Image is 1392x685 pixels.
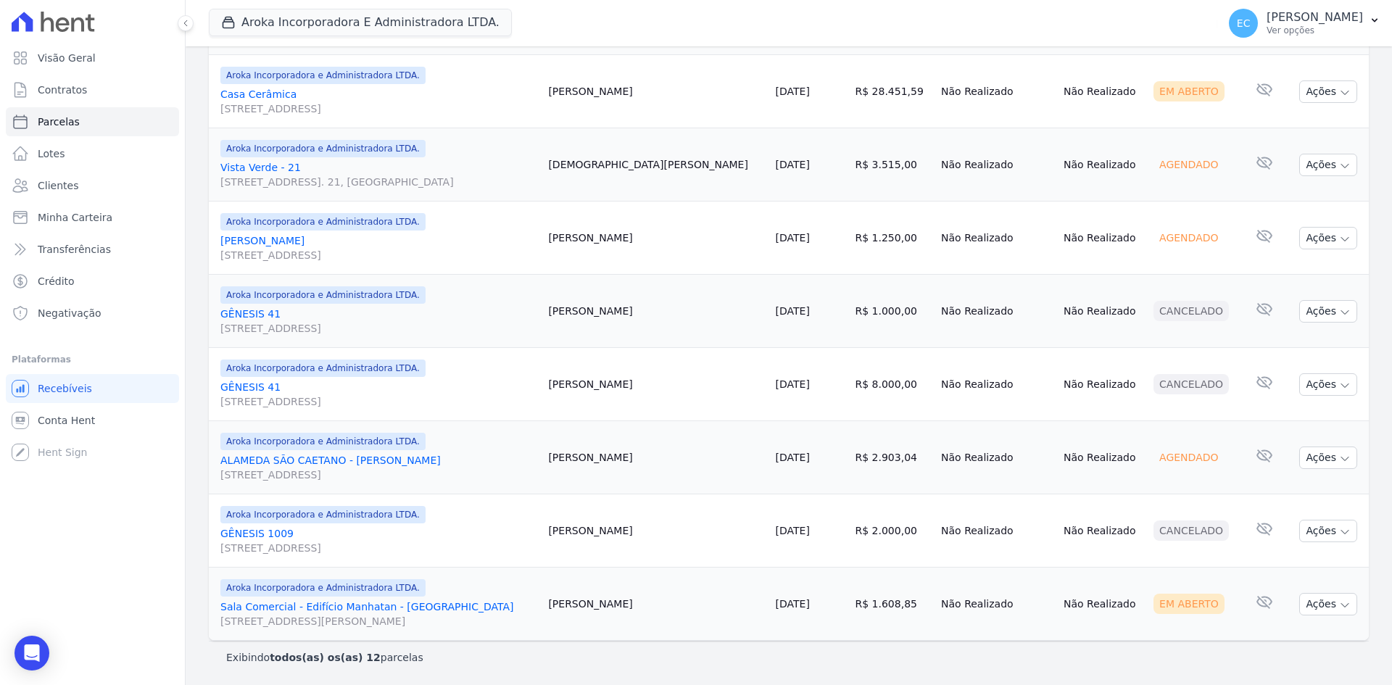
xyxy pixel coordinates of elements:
[776,378,810,390] a: [DATE]
[12,351,173,368] div: Plataformas
[6,299,179,328] a: Negativação
[38,306,101,320] span: Negativação
[850,275,936,348] td: R$ 1.000,00
[38,51,96,65] span: Visão Geral
[935,275,1058,348] td: Não Realizado
[220,453,536,482] a: ALAMEDA SÃO CAETANO - [PERSON_NAME][STREET_ADDRESS]
[850,421,936,494] td: R$ 2.903,04
[6,75,179,104] a: Contratos
[935,202,1058,275] td: Não Realizado
[542,202,769,275] td: [PERSON_NAME]
[1153,81,1225,101] div: Em Aberto
[850,55,936,128] td: R$ 28.451,59
[270,652,381,663] b: todos(as) os(as) 12
[226,650,423,665] p: Exibindo parcelas
[850,202,936,275] td: R$ 1.250,00
[1058,55,1148,128] td: Não Realizado
[935,421,1058,494] td: Não Realizado
[1058,128,1148,202] td: Não Realizado
[220,506,426,523] span: Aroka Incorporadora e Administradora LTDA.
[1299,300,1357,323] button: Ações
[935,568,1058,641] td: Não Realizado
[850,568,936,641] td: R$ 1.608,85
[220,87,536,116] a: Casa Cerâmica[STREET_ADDRESS]
[1299,373,1357,396] button: Ações
[220,67,426,84] span: Aroka Incorporadora e Administradora LTDA.
[776,159,810,170] a: [DATE]
[220,175,536,189] span: [STREET_ADDRESS]. 21, [GEOGRAPHIC_DATA]
[220,360,426,377] span: Aroka Incorporadora e Administradora LTDA.
[1058,275,1148,348] td: Não Realizado
[38,178,78,193] span: Clientes
[220,614,536,628] span: [STREET_ADDRESS][PERSON_NAME]
[850,494,936,568] td: R$ 2.000,00
[1237,18,1251,28] span: EC
[935,348,1058,421] td: Não Realizado
[6,171,179,200] a: Clientes
[542,348,769,421] td: [PERSON_NAME]
[1299,520,1357,542] button: Ações
[1299,447,1357,469] button: Ações
[220,248,536,262] span: [STREET_ADDRESS]
[220,160,536,189] a: Vista Verde - 21[STREET_ADDRESS]. 21, [GEOGRAPHIC_DATA]
[1153,374,1229,394] div: Cancelado
[935,494,1058,568] td: Não Realizado
[1267,25,1363,36] p: Ver opções
[220,321,536,336] span: [STREET_ADDRESS]
[1217,3,1392,43] button: EC [PERSON_NAME] Ver opções
[542,275,769,348] td: [PERSON_NAME]
[776,232,810,244] a: [DATE]
[38,83,87,97] span: Contratos
[1153,228,1224,248] div: Agendado
[220,433,426,450] span: Aroka Incorporadora e Administradora LTDA.
[14,636,49,671] div: Open Intercom Messenger
[776,86,810,97] a: [DATE]
[38,274,75,288] span: Crédito
[1058,348,1148,421] td: Não Realizado
[1058,568,1148,641] td: Não Realizado
[776,598,810,610] a: [DATE]
[6,374,179,403] a: Recebíveis
[6,235,179,264] a: Transferências
[220,468,536,482] span: [STREET_ADDRESS]
[776,305,810,317] a: [DATE]
[220,526,536,555] a: GÊNESIS 1009[STREET_ADDRESS]
[6,267,179,296] a: Crédito
[542,421,769,494] td: [PERSON_NAME]
[935,128,1058,202] td: Não Realizado
[1299,80,1357,103] button: Ações
[1153,594,1225,614] div: Em Aberto
[850,128,936,202] td: R$ 3.515,00
[935,55,1058,128] td: Não Realizado
[6,203,179,232] a: Minha Carteira
[38,210,112,225] span: Minha Carteira
[1299,593,1357,615] button: Ações
[6,43,179,72] a: Visão Geral
[220,286,426,304] span: Aroka Incorporadora e Administradora LTDA.
[6,107,179,136] a: Parcelas
[542,128,769,202] td: [DEMOGRAPHIC_DATA][PERSON_NAME]
[220,599,536,628] a: Sala Comercial - Edifício Manhatan - [GEOGRAPHIC_DATA][STREET_ADDRESS][PERSON_NAME]
[6,406,179,435] a: Conta Hent
[1058,421,1148,494] td: Não Realizado
[542,568,769,641] td: [PERSON_NAME]
[220,394,536,409] span: [STREET_ADDRESS]
[220,579,426,597] span: Aroka Incorporadora e Administradora LTDA.
[220,307,536,336] a: GÊNESIS 41[STREET_ADDRESS]
[220,101,536,116] span: [STREET_ADDRESS]
[542,55,769,128] td: [PERSON_NAME]
[850,348,936,421] td: R$ 8.000,00
[1153,301,1229,321] div: Cancelado
[1058,202,1148,275] td: Não Realizado
[776,452,810,463] a: [DATE]
[38,413,95,428] span: Conta Hent
[1058,494,1148,568] td: Não Realizado
[220,140,426,157] span: Aroka Incorporadora e Administradora LTDA.
[1267,10,1363,25] p: [PERSON_NAME]
[38,381,92,396] span: Recebíveis
[38,115,80,129] span: Parcelas
[1153,447,1224,468] div: Agendado
[209,9,512,36] button: Aroka Incorporadora E Administradora LTDA.
[38,146,65,161] span: Lotes
[542,494,769,568] td: [PERSON_NAME]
